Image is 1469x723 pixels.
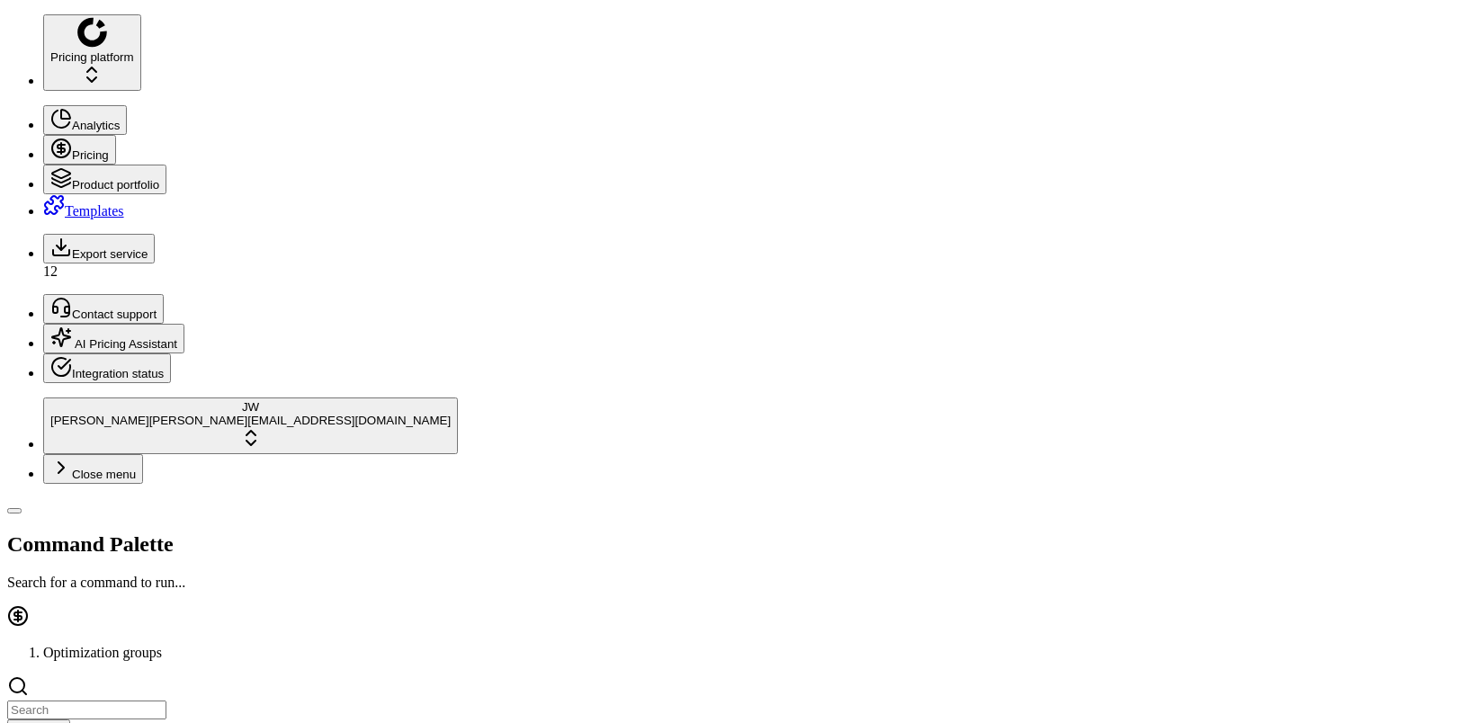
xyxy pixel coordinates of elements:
[7,701,166,719] input: Search
[72,178,159,192] span: Product portfolio
[43,397,458,454] button: JW[PERSON_NAME][PERSON_NAME][EMAIL_ADDRESS][DOMAIN_NAME]
[72,247,148,261] span: Export service
[7,575,1462,591] p: Search for a command to run...
[43,234,155,263] button: Export service
[43,324,184,353] button: AI Pricing Assistant
[65,203,124,219] span: Templates
[242,400,259,414] span: JW
[72,337,177,351] span: AI Pricing Assistant
[43,263,1462,280] div: 12
[7,645,1462,661] nav: breadcrumb
[43,454,143,484] button: Close menu
[72,367,164,380] span: Integration status
[43,203,124,219] a: Templates
[43,353,171,383] button: Integration status
[72,468,136,481] span: Close menu
[72,148,109,162] span: Pricing
[7,508,22,513] button: Toggle Sidebar
[149,414,452,427] span: [PERSON_NAME][EMAIL_ADDRESS][DOMAIN_NAME]
[50,414,149,427] span: [PERSON_NAME]
[72,308,157,321] span: Contact support
[50,50,134,64] span: Pricing platform
[43,105,127,135] button: Analytics
[43,645,162,660] span: Optimization groups
[43,14,141,91] button: Pricing platform
[43,165,166,194] button: Product portfolio
[7,532,1462,557] h2: Command Palette
[43,135,116,165] button: Pricing
[43,294,164,324] button: Contact support
[72,119,120,132] span: Analytics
